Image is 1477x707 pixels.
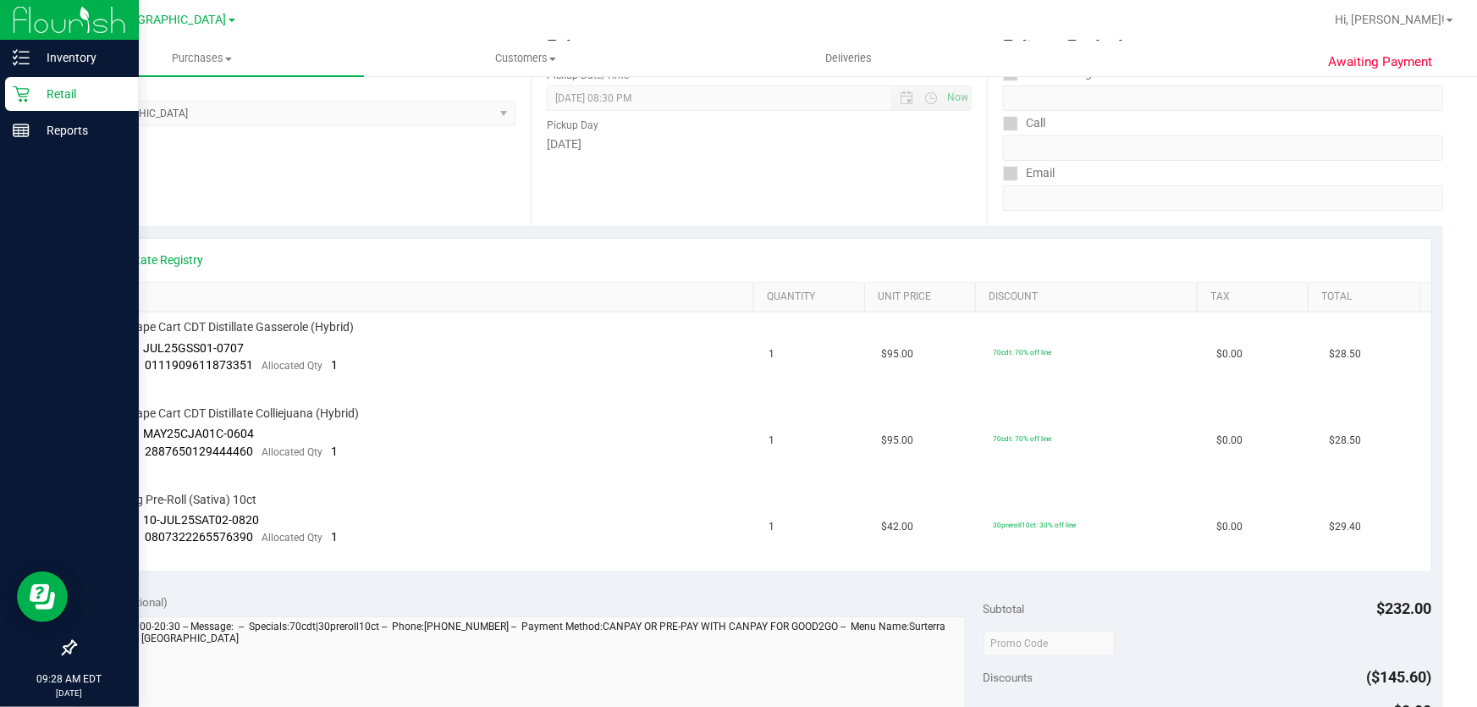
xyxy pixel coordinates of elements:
span: Allocated Qty [262,446,323,458]
iframe: Resource center [17,572,68,622]
span: 1 [332,530,339,544]
a: Deliveries [687,41,1011,76]
span: 30preroll10ct: 30% off line [993,521,1076,529]
span: Purchases [41,51,364,66]
span: JUL25GSS01-0707 [144,341,245,355]
a: Unit Price [878,290,969,304]
span: $0.00 [1217,519,1243,535]
span: Subtotal [984,602,1025,616]
span: 1 [332,445,339,458]
input: Format: (999) 999-9999 [1003,135,1443,161]
span: FT 1g Vape Cart CDT Distillate Colliejuana (Hybrid) [97,406,360,422]
span: $0.00 [1217,433,1243,449]
p: 09:28 AM EDT [8,671,131,687]
a: View State Registry [102,251,204,268]
inline-svg: Inventory [13,49,30,66]
span: 1 [332,358,339,372]
p: [DATE] [8,687,131,699]
span: $232.00 [1377,599,1432,617]
span: FT 0.35g Pre-Roll (Sativa) 10ct [97,492,257,508]
label: Pickup Day [547,118,598,133]
a: Purchases [41,41,364,76]
span: $28.50 [1329,433,1361,449]
span: Deliveries [802,51,895,66]
inline-svg: Reports [13,122,30,139]
span: $29.40 [1329,519,1361,535]
span: Awaiting Payment [1329,52,1433,72]
label: Call [1003,111,1045,135]
p: Inventory [30,47,131,68]
span: 10-JUL25SAT02-0820 [144,513,260,527]
span: Hi, [PERSON_NAME]! [1335,13,1445,26]
a: SKU [100,290,747,304]
a: Tax [1211,290,1303,304]
span: 0807322265576390 [146,530,254,544]
inline-svg: Retail [13,86,30,102]
span: 1 [769,519,775,535]
label: Email [1003,161,1055,185]
span: 1 [769,433,775,449]
span: 0111909611873351 [146,358,254,372]
span: $95.00 [881,346,913,362]
span: $0.00 [1217,346,1243,362]
a: Discount [989,290,1191,304]
span: Discounts [984,662,1033,693]
input: Promo Code [984,631,1115,656]
span: MAY25CJA01C-0604 [144,427,255,440]
span: 70cdt: 70% off line [993,348,1051,356]
span: Customers [365,51,686,66]
span: $42.00 [881,519,913,535]
span: $28.50 [1329,346,1361,362]
p: Reports [30,120,131,141]
span: 70cdt: 70% off line [993,434,1051,443]
span: Allocated Qty [262,532,323,544]
span: $95.00 [881,433,913,449]
span: [GEOGRAPHIC_DATA] [111,13,227,27]
span: Allocated Qty [262,360,323,372]
a: Total [1322,290,1414,304]
a: Customers [364,41,687,76]
span: FT 1g Vape Cart CDT Distillate Gasserole (Hybrid) [97,319,355,335]
p: Retail [30,84,131,104]
a: Quantity [767,290,858,304]
span: 2887650129444460 [146,445,254,458]
span: 1 [769,346,775,362]
div: [DATE] [547,135,972,153]
span: ($145.60) [1367,668,1432,686]
input: Format: (999) 999-9999 [1003,86,1443,111]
